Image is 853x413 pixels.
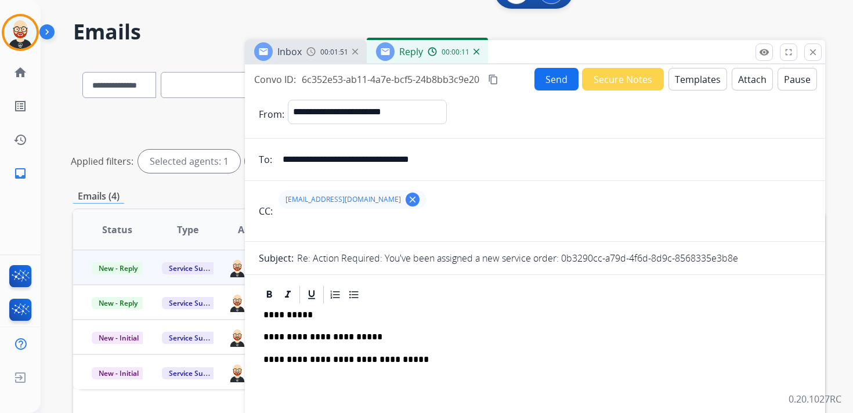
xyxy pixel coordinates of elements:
[13,66,27,79] mat-icon: home
[13,133,27,147] mat-icon: history
[13,166,27,180] mat-icon: inbox
[297,251,738,265] p: Re: Action Required: You've been assigned a new service order: 0b3290cc-a79d-4f6d-8d9c-8568335e3b8e
[285,195,401,204] span: [EMAIL_ADDRESS][DOMAIN_NAME]
[261,286,278,303] div: Bold
[732,68,773,90] button: Attach
[759,47,769,57] mat-icon: remove_red_eye
[442,48,469,57] span: 00:00:11
[73,189,124,204] p: Emails (4)
[92,332,146,344] span: New - Initial
[488,74,498,85] mat-icon: content_copy
[162,332,228,344] span: Service Support
[789,392,841,406] p: 0.20.1027RC
[808,47,818,57] mat-icon: close
[228,362,247,382] img: agent-avatar
[162,367,228,379] span: Service Support
[177,223,198,237] span: Type
[668,68,727,90] button: Templates
[73,20,825,44] h2: Emails
[259,107,284,121] p: From:
[345,286,363,303] div: Bullet List
[259,251,294,265] p: Subject:
[138,150,240,173] div: Selected agents: 1
[259,204,273,218] p: CC:
[259,153,272,166] p: To:
[327,286,344,303] div: Ordered List
[92,262,144,274] span: New - Reply
[92,367,146,379] span: New - Initial
[162,297,228,309] span: Service Support
[582,68,664,90] button: Secure Notes
[277,45,302,58] span: Inbox
[783,47,794,57] mat-icon: fullscreen
[228,258,247,277] img: agent-avatar
[228,292,247,312] img: agent-avatar
[320,48,348,57] span: 00:01:51
[71,154,133,168] p: Applied filters:
[303,286,320,303] div: Underline
[238,223,279,237] span: Assignee
[778,68,817,90] button: Pause
[228,327,247,347] img: agent-avatar
[407,194,418,205] mat-icon: clear
[302,73,479,86] span: 6c352e53-ab11-4a7e-bcf5-24b8bb3c9e20
[254,73,296,86] p: Convo ID:
[279,286,297,303] div: Italic
[13,99,27,113] mat-icon: list_alt
[4,16,37,49] img: avatar
[162,262,228,274] span: Service Support
[534,68,579,90] button: Send
[92,297,144,309] span: New - Reply
[102,223,132,237] span: Status
[399,45,423,58] span: Reply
